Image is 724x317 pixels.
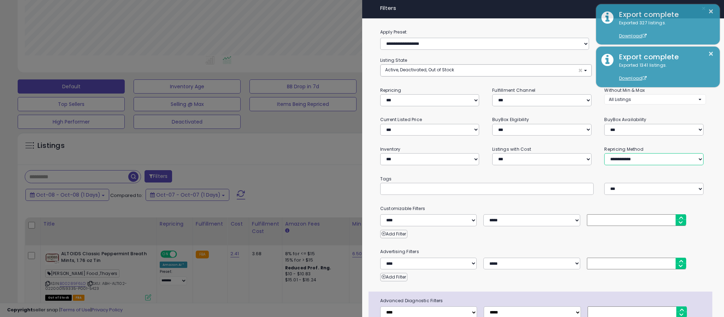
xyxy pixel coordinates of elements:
[380,230,407,238] button: Add Filter
[375,205,711,213] small: Customizable Filters
[375,297,712,305] span: Advanced Diagnostic Filters
[604,146,643,152] small: Repricing Method
[619,33,647,39] a: Download
[380,5,706,11] h4: Filters
[614,52,714,62] div: Export complete
[614,20,714,40] div: Exported 327 listings.
[375,248,711,256] small: Advertising Filters
[701,4,706,13] span: ×
[380,116,422,122] small: Current Listed Price
[578,67,583,74] span: ×
[380,87,401,93] small: Repricing
[614,10,714,20] div: Export complete
[375,28,711,36] label: Apply Preset:
[385,67,454,73] span: Active, Deactivated, Out of Stock
[380,146,401,152] small: Inventory
[492,87,535,93] small: Fulfillment Channel
[708,49,714,58] button: ×
[604,116,646,122] small: BuyBox Availability
[492,146,531,152] small: Listings with Cost
[708,7,714,16] button: ×
[492,116,529,122] small: BuyBox Eligibility
[619,75,647,81] a: Download
[375,175,711,183] small: Tags
[609,96,631,102] span: All Listings
[604,94,706,104] button: All Listings
[604,87,645,93] small: Without Min & Max
[381,65,591,76] button: Active, Deactivated, Out of Stock ×
[614,62,714,82] div: Exported 1341 listings.
[380,57,407,63] small: Listing State
[380,273,407,281] button: Add Filter
[699,4,709,13] button: ×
